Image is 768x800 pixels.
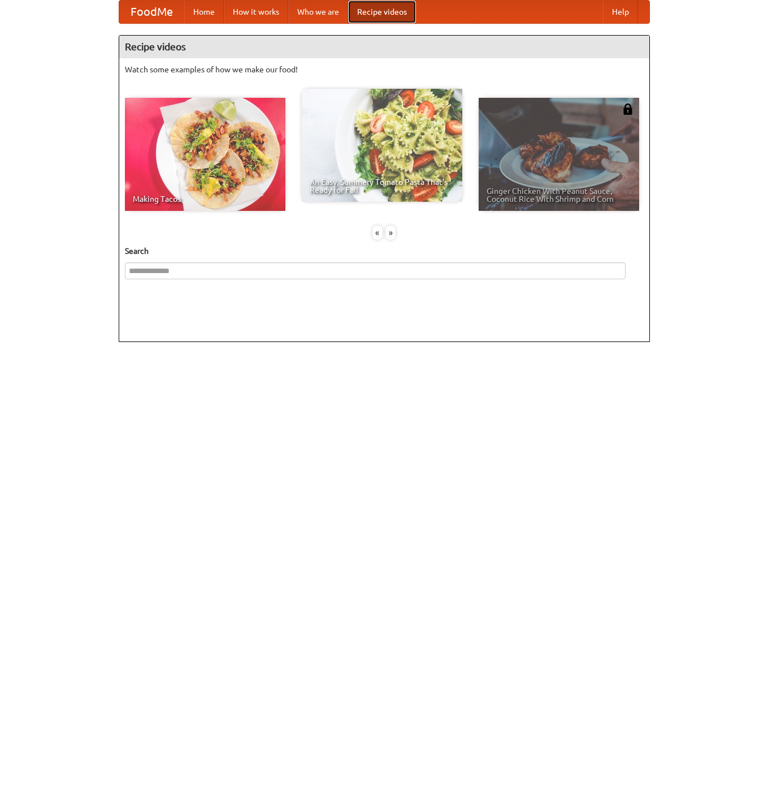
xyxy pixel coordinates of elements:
a: FoodMe [119,1,184,23]
a: Making Tacos [125,98,285,211]
a: Help [603,1,638,23]
h4: Recipe videos [119,36,649,58]
h5: Search [125,245,644,257]
div: » [385,226,396,240]
a: An Easy, Summery Tomato Pasta That's Ready for Fall [302,89,462,202]
span: An Easy, Summery Tomato Pasta That's Ready for Fall [310,178,454,194]
img: 483408.png [622,103,634,115]
p: Watch some examples of how we make our food! [125,64,644,75]
a: Who we are [288,1,348,23]
div: « [372,226,383,240]
a: Home [184,1,224,23]
a: Recipe videos [348,1,416,23]
a: How it works [224,1,288,23]
span: Making Tacos [133,195,277,203]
